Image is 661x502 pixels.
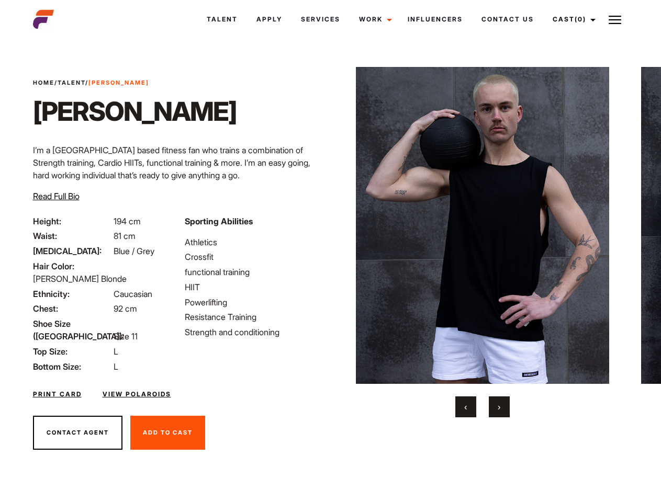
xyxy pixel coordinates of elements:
span: / / [33,78,149,87]
img: cropped-aefm-brand-fav-22-square.png [33,9,54,30]
li: Athletics [185,236,324,248]
span: Previous [464,402,467,412]
span: Blue / Grey [114,246,154,256]
span: Hair Color: [33,260,111,272]
a: Apply [247,5,292,33]
a: Talent [197,5,247,33]
li: Resistance Training [185,311,324,323]
span: [MEDICAL_DATA]: [33,245,111,257]
h1: [PERSON_NAME] [33,96,237,127]
li: HIIT [185,281,324,293]
span: Read Full Bio [33,191,80,201]
a: Services [292,5,350,33]
a: Work [350,5,398,33]
li: functional training [185,266,324,278]
p: I’m a [GEOGRAPHIC_DATA] based fitness fan who trains a combination of Strength training, Cardio H... [33,144,324,181]
span: Top Size: [33,345,111,358]
li: Crossfit [185,250,324,263]
a: View Polaroids [103,390,171,399]
span: 92 cm [114,303,137,314]
span: Add To Cast [143,429,193,436]
span: Size 11 [114,331,138,341]
a: Contact Us [472,5,543,33]
span: Ethnicity: [33,288,111,300]
strong: Sporting Abilities [185,216,253,226]
button: Add To Cast [130,416,205,450]
strong: [PERSON_NAME] [88,79,149,86]
a: Influencers [398,5,472,33]
a: Cast(0) [543,5,602,33]
a: Talent [58,79,85,86]
span: L [114,361,118,372]
li: Strength and conditioning [185,326,324,338]
span: L [114,346,118,357]
span: Caucasian [114,289,152,299]
span: Shoe Size ([GEOGRAPHIC_DATA]): [33,317,111,343]
a: Home [33,79,54,86]
a: Print Card [33,390,82,399]
span: Waist: [33,230,111,242]
span: 81 cm [114,231,136,241]
span: Height: [33,215,111,227]
span: [PERSON_NAME] Blonde [33,273,127,284]
button: Contact Agent [33,416,122,450]
button: Read Full Bio [33,190,80,202]
span: 194 cm [114,216,141,226]
span: Chest: [33,302,111,315]
img: Burger icon [609,14,621,26]
span: (0) [575,15,586,23]
li: Powerlifting [185,296,324,309]
span: Bottom Size: [33,360,111,373]
span: Next [498,402,500,412]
